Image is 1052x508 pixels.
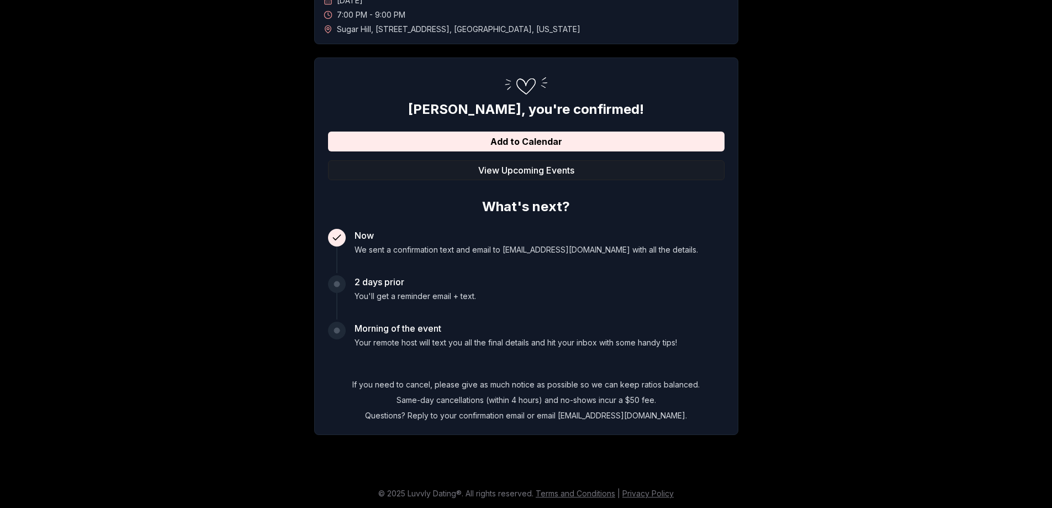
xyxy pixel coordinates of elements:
[328,160,725,180] button: View Upcoming Events
[355,291,476,302] p: You'll get a reminder email + text.
[622,489,674,498] a: Privacy Policy
[328,395,725,406] p: Same-day cancellations (within 4 hours) and no-shows incur a $50 fee.
[355,229,698,242] h3: Now
[617,489,620,498] span: |
[355,275,476,289] h3: 2 days prior
[328,101,725,118] h2: [PERSON_NAME] , you're confirmed!
[328,193,725,216] h2: What's next?
[337,24,580,35] span: Sugar Hill , [STREET_ADDRESS] , [GEOGRAPHIC_DATA] , [US_STATE]
[355,337,677,348] p: Your remote host will text you all the final details and hit your inbox with some handy tips!
[328,410,725,421] p: Questions? Reply to your confirmation email or email [EMAIL_ADDRESS][DOMAIN_NAME].
[355,322,677,335] h3: Morning of the event
[337,9,405,20] span: 7:00 PM - 9:00 PM
[328,379,725,390] p: If you need to cancel, please give as much notice as possible so we can keep ratios balanced.
[328,132,725,151] button: Add to Calendar
[536,489,615,498] a: Terms and Conditions
[499,71,554,101] img: Confirmation Step
[355,244,698,255] p: We sent a confirmation text and email to [EMAIL_ADDRESS][DOMAIN_NAME] with all the details.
